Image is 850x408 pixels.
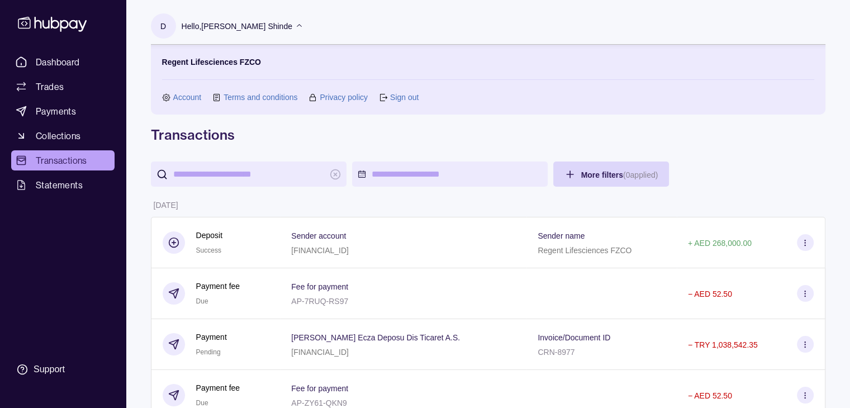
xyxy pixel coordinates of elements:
p: Fee for payment [291,384,348,393]
p: Payment fee [196,382,240,394]
a: Collections [11,126,115,146]
p: − AED 52.50 [688,391,732,400]
a: Terms and conditions [224,91,297,103]
p: [DATE] [154,201,178,210]
input: search [173,162,324,187]
a: Trades [11,77,115,97]
span: Due [196,297,208,305]
p: Payment fee [196,280,240,292]
span: Collections [36,129,80,143]
a: Privacy policy [320,91,368,103]
p: Regent Lifesciences FZCO [538,246,631,255]
p: Fee for payment [291,282,348,291]
p: Hello, [PERSON_NAME] Shinde [182,20,292,32]
span: Transactions [36,154,87,167]
p: Invoice/Document ID [538,333,610,342]
p: [FINANCIAL_ID] [291,246,349,255]
span: Success [196,246,221,254]
button: More filters(0applied) [553,162,669,187]
p: AP-7RUQ-RS97 [291,297,348,306]
span: Due [196,399,208,407]
p: ( 0 applied) [623,170,658,179]
div: Support [34,363,65,376]
p: [FINANCIAL_ID] [291,348,349,357]
p: − TRY 1,038,542.35 [688,340,758,349]
a: Payments [11,101,115,121]
a: Account [173,91,202,103]
h1: Transactions [151,126,825,144]
p: Deposit [196,229,222,241]
a: Sign out [390,91,419,103]
span: Payments [36,105,76,118]
p: − AED 52.50 [688,290,732,298]
span: Dashboard [36,55,80,69]
a: Statements [11,175,115,195]
span: More filters [581,170,658,179]
span: Statements [36,178,83,192]
p: CRN-8977 [538,348,574,357]
p: D [160,20,166,32]
a: Dashboard [11,52,115,72]
p: [PERSON_NAME] Ecza Deposu Dis Ticaret A.S. [291,333,460,342]
a: Transactions [11,150,115,170]
p: Sender account [291,231,346,240]
p: AP-ZY61-QKN9 [291,398,347,407]
span: Trades [36,80,64,93]
span: Pending [196,348,221,356]
a: Support [11,358,115,381]
p: Regent Lifesciences FZCO [162,56,261,68]
p: Sender name [538,231,585,240]
p: + AED 268,000.00 [688,239,752,248]
p: Payment [196,331,227,343]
